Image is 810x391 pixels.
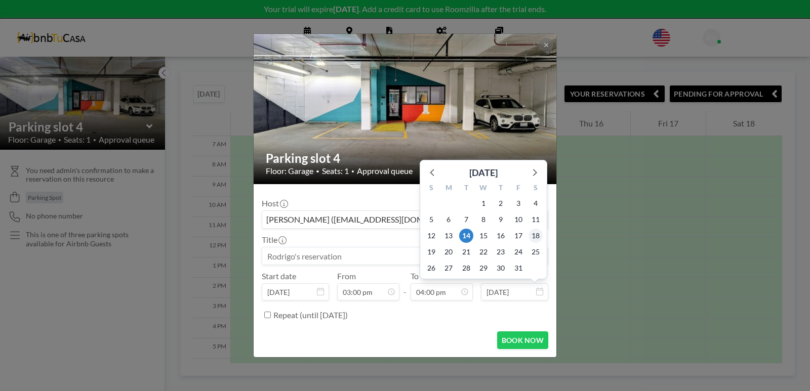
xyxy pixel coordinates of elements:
[511,196,525,210] span: Friday, October 3, 2025
[322,166,349,176] span: Seats: 1
[316,167,319,175] span: •
[494,245,508,259] span: Thursday, October 23, 2025
[459,261,473,275] span: Tuesday, October 28, 2025
[494,261,508,275] span: Thursday, October 30, 2025
[441,261,456,275] span: Monday, October 27, 2025
[424,229,438,243] span: Sunday, October 12, 2025
[441,229,456,243] span: Monday, October 13, 2025
[262,235,286,245] label: Title
[441,245,456,259] span: Monday, October 20, 2025
[459,212,473,227] span: Tuesday, October 7, 2025
[264,213,472,226] span: [PERSON_NAME] ([EMAIL_ADDRESS][DOMAIN_NAME])
[476,261,491,275] span: Wednesday, October 29, 2025
[337,271,356,281] label: From
[476,245,491,259] span: Wednesday, October 22, 2025
[511,212,525,227] span: Friday, October 10, 2025
[476,196,491,210] span: Wednesday, October 1, 2025
[424,212,438,227] span: Sunday, October 5, 2025
[459,229,473,243] span: Tuesday, October 14, 2025
[494,212,508,227] span: Thursday, October 9, 2025
[529,245,543,259] span: Saturday, October 25, 2025
[424,261,438,275] span: Sunday, October 26, 2025
[469,165,498,180] div: [DATE]
[529,212,543,227] span: Saturday, October 11, 2025
[458,182,475,195] div: T
[476,212,491,227] span: Wednesday, October 8, 2025
[441,212,456,227] span: Monday, October 6, 2025
[273,310,348,320] label: Repeat (until [DATE])
[403,275,407,297] span: -
[492,182,509,195] div: T
[254,24,557,194] img: 537.jpg
[475,182,492,195] div: W
[351,168,354,175] span: •
[262,211,548,228] div: Search for option
[440,182,457,195] div: M
[262,247,548,265] input: Rodrigo's reservation
[423,182,440,195] div: S
[357,166,413,176] span: Approval queue
[529,229,543,243] span: Saturday, October 18, 2025
[527,182,544,195] div: S
[511,261,525,275] span: Friday, October 31, 2025
[476,229,491,243] span: Wednesday, October 15, 2025
[262,271,296,281] label: Start date
[424,245,438,259] span: Sunday, October 19, 2025
[266,166,313,176] span: Floor: Garage
[459,245,473,259] span: Tuesday, October 21, 2025
[262,198,287,208] label: Host
[497,331,548,349] button: BOOK NOW
[509,182,526,195] div: F
[511,245,525,259] span: Friday, October 24, 2025
[511,229,525,243] span: Friday, October 17, 2025
[411,271,419,281] label: To
[494,229,508,243] span: Thursday, October 16, 2025
[494,196,508,210] span: Thursday, October 2, 2025
[529,196,543,210] span: Saturday, October 4, 2025
[266,151,545,166] h2: Parking slot 4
